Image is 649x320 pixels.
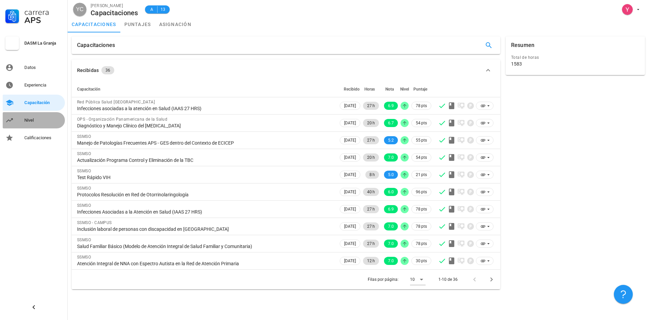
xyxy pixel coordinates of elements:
[91,9,138,17] div: Capacitaciones
[344,240,356,247] span: [DATE]
[344,154,356,161] span: [DATE]
[77,192,333,198] div: Protocolos Resolución en Red de Otorrinolaringología
[388,188,394,196] span: 6.0
[77,100,155,104] span: Red Pública Salud [GEOGRAPHIC_DATA]
[24,16,62,24] div: APS
[416,206,427,213] span: 78 pts
[344,223,356,230] span: [DATE]
[77,157,333,163] div: Actualización Programa Control y Eliminación de la TBC
[416,102,427,109] span: 78 pts
[77,134,91,139] span: SSMSO
[68,16,120,32] a: capacitaciones
[105,66,110,74] span: 36
[362,81,380,97] th: Horas
[416,154,427,161] span: 54 pts
[77,151,91,156] span: SSMSO
[344,257,356,265] span: [DATE]
[77,209,333,215] div: Infecciones Asociadas a la Atención en Salud (IAAS 27 HRS)
[410,81,433,97] th: Puntaje
[72,59,500,81] button: Recibidas 36
[77,238,91,242] span: SSMSO
[3,112,65,128] a: Nivel
[416,137,427,144] span: 55 pts
[438,276,458,282] div: 1-10 de 36
[91,2,138,9] div: [PERSON_NAME]
[388,240,394,248] span: 7.0
[369,171,375,179] span: 8 h
[77,140,333,146] div: Manejo de Patologías Frecuentes APS - GES dentro del Contexto de ECICEP
[388,136,394,144] span: 5.2
[367,119,375,127] span: 20 h
[388,222,394,230] span: 7.0
[77,123,333,129] div: Diagnóstico y Manejo Clínico del [MEDICAL_DATA]
[400,87,409,92] span: Nivel
[77,220,112,225] span: SSMSO - CAMPUS
[3,95,65,111] a: Capacitación
[24,135,62,141] div: Calificaciones
[368,270,426,289] div: Filas por página:
[344,87,360,92] span: Recibido
[388,205,394,213] span: 6.9
[622,4,633,15] div: avatar
[77,117,167,122] span: OPS - Organización Panamericana de la Salud
[344,137,356,144] span: [DATE]
[77,243,333,249] div: Salud Familiar Básico (Modelo de Atención Integral de Salud Familiar y Comunitaria)
[388,257,394,265] span: 7.0
[24,82,62,88] div: Experiencia
[416,257,427,264] span: 30 pts
[72,81,338,97] th: Capacitación
[24,41,62,46] div: DASM La Granja
[77,169,91,173] span: SSMSO
[73,3,87,16] div: avatar
[77,87,100,92] span: Capacitación
[416,189,427,195] span: 96 pts
[344,188,356,196] span: [DATE]
[77,226,333,232] div: Inclusión laboral de personas con discapacidad en [GEOGRAPHIC_DATA]
[511,61,522,67] div: 1583
[24,118,62,123] div: Nivel
[344,102,356,109] span: [DATE]
[399,81,410,97] th: Nivel
[76,3,83,16] span: YC
[77,105,333,112] div: Infecciones asociadas a la atención en Salud (IAAS 27 HRS)
[388,153,394,162] span: 7.0
[367,102,375,110] span: 27 h
[338,81,362,97] th: Recibido
[367,205,375,213] span: 27 h
[367,188,375,196] span: 40 h
[416,171,427,178] span: 21 pts
[77,67,99,74] div: Recibidas
[344,119,356,127] span: [DATE]
[364,87,375,92] span: Horas
[485,273,498,286] button: Página siguiente
[367,222,375,230] span: 27 h
[344,171,356,178] span: [DATE]
[77,261,333,267] div: Atención Integral de NNA con Espectro Autista en la Red de Atención Primaria
[344,205,356,213] span: [DATE]
[511,36,534,54] div: Resumen
[77,36,115,54] div: Capacitaciones
[367,240,375,248] span: 27 h
[77,255,91,260] span: SSMSO
[24,100,62,105] div: Capacitación
[77,186,91,191] span: SSMSO
[388,102,394,110] span: 6.9
[367,136,375,144] span: 27 h
[3,130,65,146] a: Calificaciones
[413,87,427,92] span: Puntaje
[416,240,427,247] span: 78 pts
[410,276,415,282] div: 10
[511,54,640,61] div: Total de horas
[385,87,394,92] span: Nota
[410,274,426,285] div: 10Filas por página:
[24,65,62,70] div: Datos
[155,16,196,32] a: asignación
[367,257,375,265] span: 12 h
[416,223,427,230] span: 78 pts
[367,153,375,162] span: 20 h
[149,6,154,13] span: A
[416,120,427,126] span: 54 pts
[160,6,166,13] span: 13
[24,8,62,16] div: Carrera
[77,203,91,208] span: SSMSO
